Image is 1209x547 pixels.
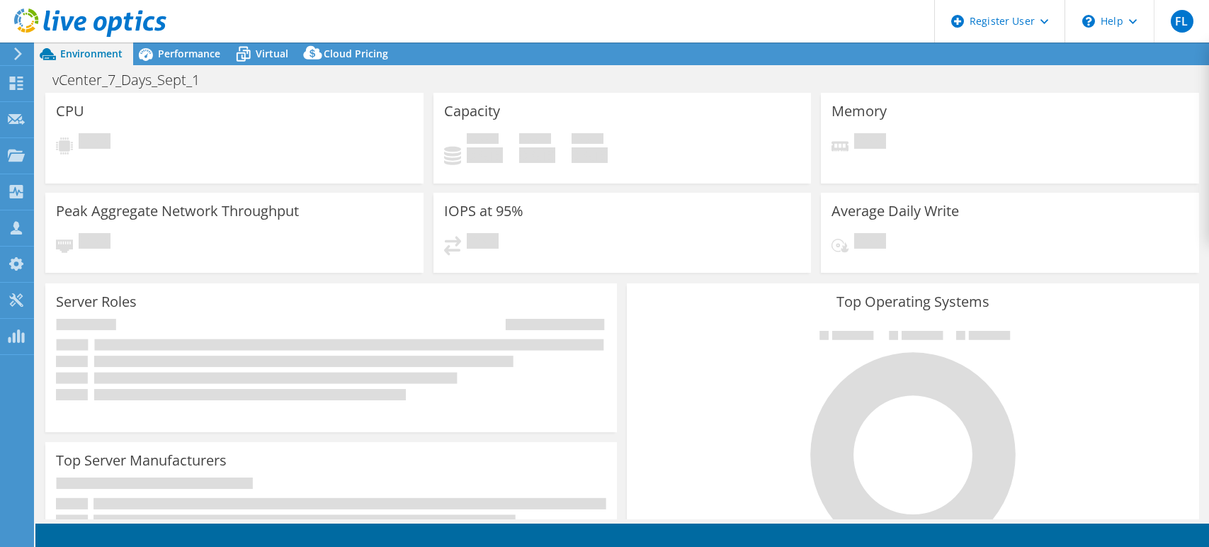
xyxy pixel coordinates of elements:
span: Pending [854,133,886,152]
h3: IOPS at 95% [444,203,523,219]
span: Pending [79,233,110,252]
span: Pending [467,233,499,252]
span: Cloud Pricing [324,47,388,60]
span: Used [467,133,499,147]
h4: 0 GiB [467,147,503,163]
span: Environment [60,47,123,60]
h1: vCenter_7_Days_Sept_1 [46,72,222,88]
span: Total [572,133,603,147]
svg: \n [1082,15,1095,28]
h3: Peak Aggregate Network Throughput [56,203,299,219]
h4: 0 GiB [572,147,608,163]
span: Free [519,133,551,147]
h3: Top Server Manufacturers [56,453,227,468]
h3: Top Operating Systems [637,294,1188,310]
h3: CPU [56,103,84,119]
span: Pending [854,233,886,252]
h3: Average Daily Write [831,203,959,219]
span: Performance [158,47,220,60]
h4: 0 GiB [519,147,555,163]
h3: Server Roles [56,294,137,310]
span: Pending [79,133,110,152]
h3: Memory [831,103,887,119]
span: FL [1171,10,1193,33]
span: Virtual [256,47,288,60]
h3: Capacity [444,103,500,119]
